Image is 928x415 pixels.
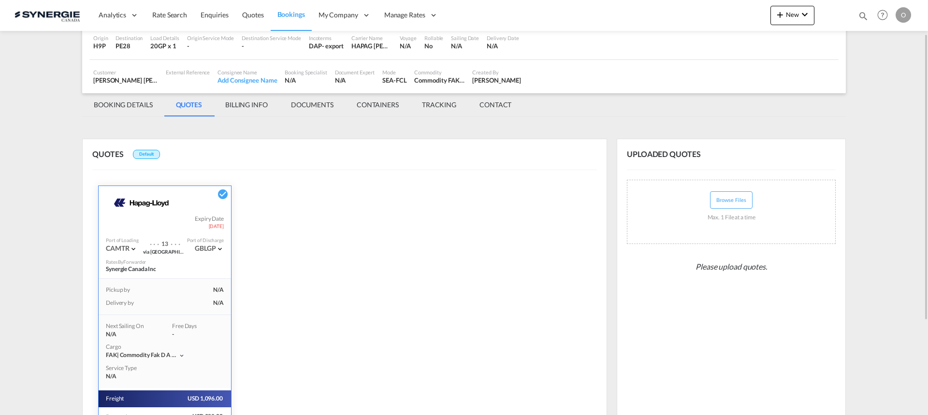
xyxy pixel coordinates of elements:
[451,42,479,50] div: N/A
[414,76,464,85] div: Commodity FAK D a n g e r o u s G o o d s IMO Class 2.1. Flammable gases UN Number 1950
[874,7,891,23] span: Help
[216,244,224,252] span: Port of DischargeGBLGP DeliveryPE28
[309,42,322,50] div: DAP
[106,265,203,273] div: Synergie Canada Inc
[896,7,911,23] div: O
[106,364,145,372] div: Service Type
[468,93,523,116] md-tab-item: CONTACT
[116,34,143,42] div: Destination
[187,34,234,42] div: Origin Service Mode
[150,42,179,50] div: 20GP x 1
[117,351,119,358] span: |
[384,10,425,20] span: Manage Rates
[799,9,811,20] md-icon: icon-chevron-down
[874,7,896,24] div: Help
[770,6,814,25] button: icon-plus 400-fgNewicon-chevron-down
[345,93,410,116] md-tab-item: CONTAINERS
[93,76,158,85] div: [PERSON_NAME] [PERSON_NAME]
[774,9,786,20] md-icon: icon-plus 400-fg
[414,69,464,76] div: Commodity
[82,93,523,116] md-pagination-wrapper: Use the left and right arrow keys to navigate between tabs
[143,248,187,255] div: via Port via SOUTHAMPTON, GB
[217,188,229,200] md-icon: icon-checkbox-marked-circle
[150,34,179,42] div: Load Details
[82,93,164,116] md-tab-item: BOOKING DETAILS
[99,10,126,20] span: Analytics
[319,10,358,20] span: My Company
[335,69,375,76] div: Document Expert
[106,322,158,330] div: Next Sailing On
[164,93,214,116] md-tab-item: QUOTES
[424,42,443,50] div: No
[195,243,224,253] div: GBLGP
[187,42,234,50] div: -
[335,76,375,85] div: N/A
[106,243,137,253] div: CAMTR
[242,34,301,42] div: Destination Service Mode
[172,322,211,330] div: Free Days
[213,286,224,294] div: N/A
[93,34,108,42] div: Origin
[279,93,345,116] md-tab-item: DOCUMENTS
[93,42,108,50] div: H9P
[106,351,120,358] span: FAK
[242,11,263,19] span: Quotes
[322,42,344,50] div: - export
[487,42,519,50] div: N/A
[14,4,80,26] img: 1f56c880d42311ef80fc7dca854c8e59.png
[351,34,392,42] div: Carrier Name
[708,209,755,227] div: Max. 1 File at a time
[410,93,468,116] md-tab-item: TRACKING
[214,93,279,116] md-tab-item: BILLING INFO
[217,76,277,85] div: Add Consignee Name
[123,259,146,265] span: Forwarder
[627,149,708,159] span: UPLOADED QUOTES
[451,34,479,42] div: Sailing Date
[710,191,753,209] button: Browse Files
[130,244,137,252] span: Pickup H9P Port of LoadingCAMTR
[130,245,137,253] md-icon: icon-chevron-down
[351,42,392,50] div: HAPAG LLOYD
[382,76,406,85] div: SEA-FCL
[242,42,301,50] div: -
[209,223,224,229] span: [DATE]
[150,234,159,248] div: . . .
[106,343,224,351] div: Cargo
[400,42,417,50] div: N/A
[472,76,521,85] div: Karen Mercier
[277,10,305,18] span: Bookings
[309,34,344,42] div: Incoterms
[10,10,221,20] body: Editor, editor2
[159,234,171,248] div: Transit Time 13
[285,69,327,76] div: Booking Specialist
[106,286,130,294] div: Pickup by
[152,11,187,19] span: Rate Search
[178,352,185,359] md-icon: icon-chevron-down
[171,234,180,248] div: . . .
[285,76,327,85] div: N/A
[187,237,224,243] div: Port of Discharge
[116,42,143,50] div: PE28
[172,330,211,339] div: -
[216,245,224,253] md-icon: icon-chevron-down
[106,237,139,243] div: Port of Loading
[201,11,229,19] span: Enquiries
[106,372,116,381] span: N/A
[133,150,159,159] div: Default
[92,149,130,158] span: QUOTES
[487,34,519,42] div: Delivery Date
[774,11,811,18] span: New
[195,215,224,223] span: Expiry Date
[93,69,158,76] div: Customer
[166,69,210,76] div: External Reference
[106,330,158,339] div: N/A
[472,69,521,76] div: Created By
[858,11,869,21] md-icon: icon-magnify
[106,395,125,403] span: Freight
[176,395,224,403] span: USD 1,096.00
[400,34,417,42] div: Voyage
[382,69,406,76] div: Mode
[213,299,224,307] div: N/A
[217,69,277,76] div: Consignee Name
